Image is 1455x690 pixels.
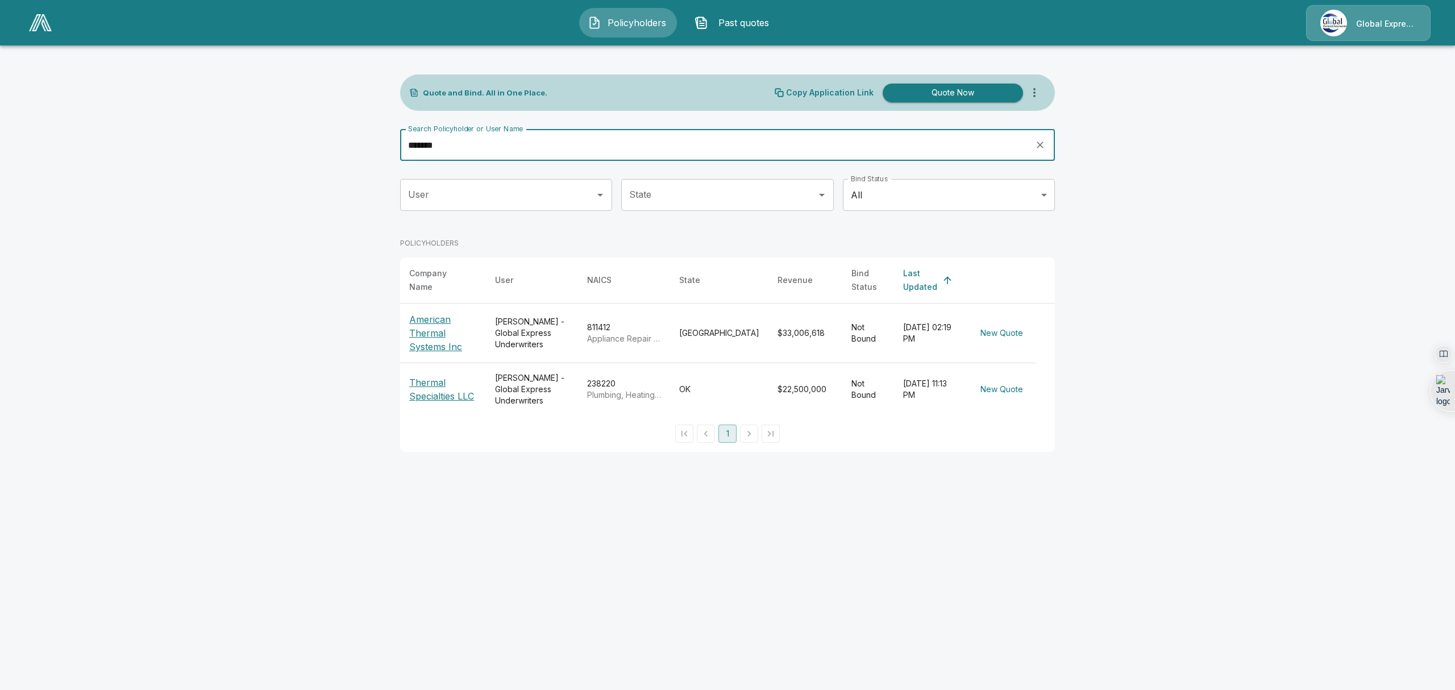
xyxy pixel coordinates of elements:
[842,257,894,304] th: Bind Status
[606,16,668,30] span: Policyholders
[851,174,888,184] label: Bind Status
[592,187,608,203] button: Open
[587,322,661,344] div: 811412
[894,304,967,363] td: [DATE] 02:19 PM
[579,8,677,38] button: Policyholders IconPolicyholders
[894,363,967,416] td: [DATE] 11:13 PM
[842,363,894,416] td: Not Bound
[495,372,569,406] div: [PERSON_NAME] - Global Express Underwriters
[409,376,477,403] p: Thermal Specialties LLC
[1023,81,1046,104] button: more
[786,89,874,97] p: Copy Application Link
[695,16,708,30] img: Past quotes Icon
[587,378,661,401] div: 238220
[587,389,661,401] p: Plumbing, Heating, and Air-Conditioning Contractors
[587,273,612,287] div: NAICS
[903,267,937,294] div: Last Updated
[670,363,768,416] td: OK
[495,273,513,287] div: User
[588,16,601,30] img: Policyholders Icon
[686,8,784,38] button: Past quotes IconPast quotes
[423,89,547,97] p: Quote and Bind. All in One Place.
[778,273,813,287] div: Revenue
[679,273,700,287] div: State
[400,257,1055,415] table: simple table
[495,316,569,350] div: [PERSON_NAME] - Global Express Underwriters
[674,425,781,443] nav: pagination navigation
[1320,10,1347,36] img: Agency Icon
[400,238,459,248] p: POLICYHOLDERS
[713,16,775,30] span: Past quotes
[670,304,768,363] td: [GEOGRAPHIC_DATA]
[409,267,456,294] div: Company Name
[843,179,1055,211] div: All
[768,304,842,363] td: $33,006,618
[409,313,477,354] p: American Thermal Systems Inc
[976,323,1028,344] button: New Quote
[878,84,1023,102] a: Quote Now
[1306,5,1431,41] a: Agency IconGlobal Express Underwriters
[587,333,661,344] p: Appliance Repair and Maintenance
[408,124,523,134] label: Search Policyholder or User Name
[976,379,1028,400] button: New Quote
[842,304,894,363] td: Not Bound
[29,14,52,31] img: AA Logo
[1356,18,1416,30] p: Global Express Underwriters
[768,363,842,416] td: $22,500,000
[718,425,737,443] button: page 1
[1398,635,1455,690] iframe: Chat Widget
[814,187,830,203] button: Open
[883,84,1023,102] button: Quote Now
[1032,136,1049,153] button: clear search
